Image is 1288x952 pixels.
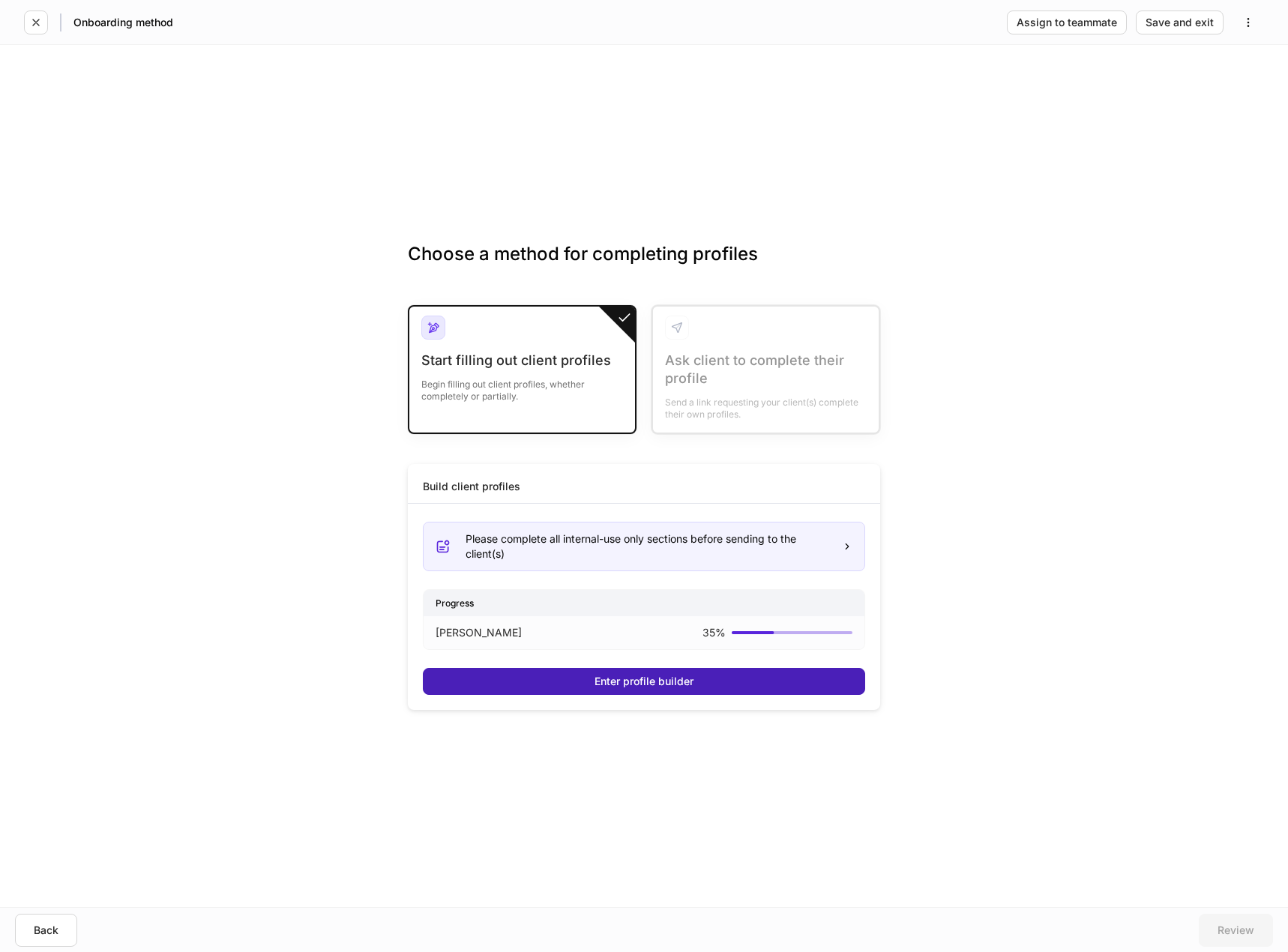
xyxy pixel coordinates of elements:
[421,370,623,403] div: Begin filling out client profiles, whether completely or partially.
[424,590,864,616] div: Progress
[421,352,623,370] div: Start filling out client profiles
[423,668,865,695] button: Enter profile builder
[436,625,522,640] p: [PERSON_NAME]
[1007,10,1127,34] button: Assign to teammate
[423,479,520,494] div: Build client profiles
[466,531,830,561] div: Please complete all internal-use only sections before sending to the client(s)
[1136,10,1224,34] button: Save and exit
[73,15,173,30] h5: Onboarding method
[1146,17,1214,28] div: Save and exit
[702,625,726,640] p: 35 %
[595,676,693,687] div: Enter profile builder
[1017,17,1117,28] div: Assign to teammate
[15,914,77,947] button: Back
[408,242,880,290] h3: Choose a method for completing profiles
[34,925,58,936] div: Back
